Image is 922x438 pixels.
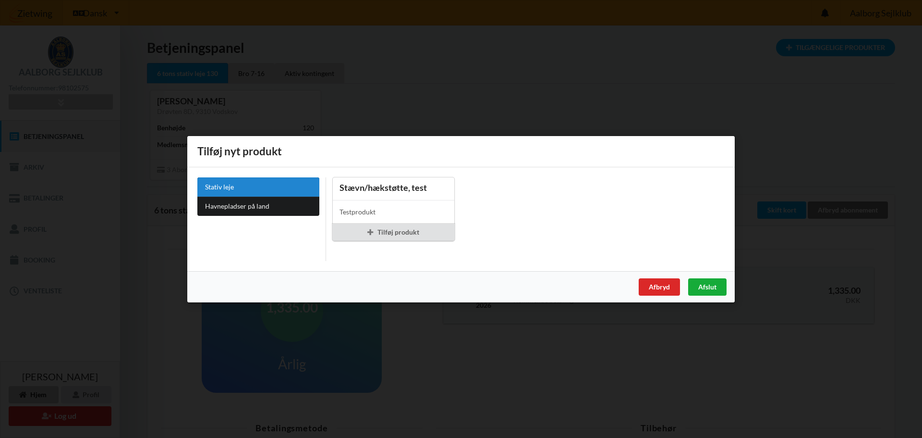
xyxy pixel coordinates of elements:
div: Stævn/hækstøtte, test [340,182,448,193]
div: Tilføj nyt produkt [187,136,735,167]
div: Tilføj produkt [332,223,455,240]
div: Afslut [688,278,727,295]
a: Stativ leje [197,177,319,196]
a: Havnepladser på land [197,196,319,215]
div: Testprodukt [340,207,448,217]
div: Afbryd [639,278,680,295]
